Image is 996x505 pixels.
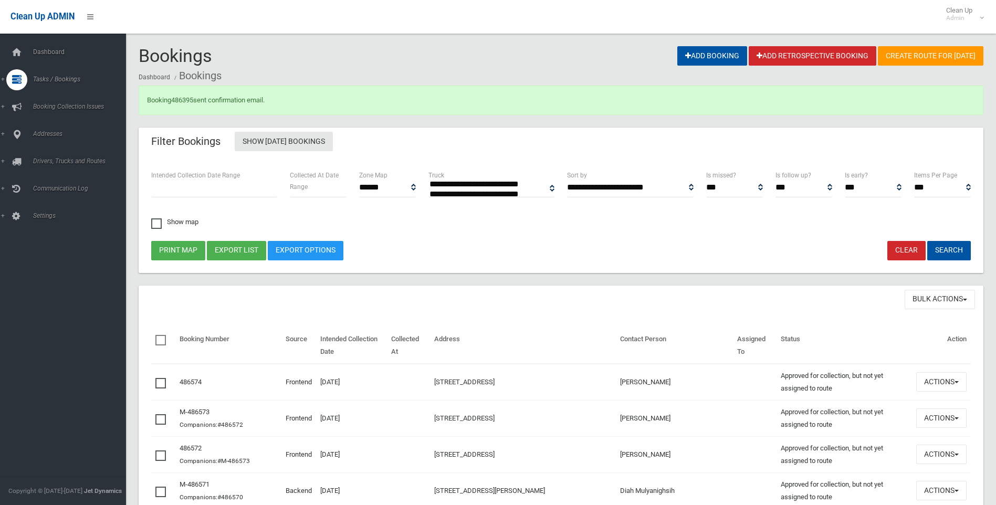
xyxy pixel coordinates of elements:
[916,408,967,428] button: Actions
[151,241,205,260] button: Print map
[171,96,193,104] a: 486395
[316,328,387,364] th: Intended Collection Date
[927,241,971,260] button: Search
[777,436,912,472] td: Approved for collection, but not yet assigned to route
[172,66,222,86] li: Bookings
[316,400,387,436] td: [DATE]
[733,328,777,364] th: Assigned To
[151,218,198,225] span: Show map
[30,212,134,219] span: Settings
[916,372,967,392] button: Actions
[217,421,243,428] a: #486572
[749,46,876,66] a: Add Retrospective Booking
[281,400,316,436] td: Frontend
[180,444,202,452] a: 486572
[84,487,122,495] strong: Jet Dynamics
[905,290,975,309] button: Bulk Actions
[8,487,82,495] span: Copyright © [DATE]-[DATE]
[180,493,245,501] small: Companions:
[139,131,233,152] header: Filter Bookings
[434,378,495,386] a: [STREET_ADDRESS]
[916,445,967,464] button: Actions
[912,328,971,364] th: Action
[281,364,316,401] td: Frontend
[428,170,444,181] label: Truck
[878,46,983,66] a: Create route for [DATE]
[387,328,429,364] th: Collected At
[316,364,387,401] td: [DATE]
[281,328,316,364] th: Source
[916,481,967,500] button: Actions
[777,400,912,436] td: Approved for collection, but not yet assigned to route
[235,132,333,151] a: Show [DATE] Bookings
[217,493,243,501] a: #486570
[139,45,212,66] span: Bookings
[180,378,202,386] a: 486574
[30,185,134,192] span: Communication Log
[30,103,134,110] span: Booking Collection Issues
[30,48,134,56] span: Dashboard
[616,328,733,364] th: Contact Person
[281,436,316,472] td: Frontend
[175,328,281,364] th: Booking Number
[180,421,245,428] small: Companions:
[777,364,912,401] td: Approved for collection, but not yet assigned to route
[180,408,209,416] a: M-486573
[430,328,616,364] th: Address
[616,436,733,472] td: [PERSON_NAME]
[677,46,747,66] a: Add Booking
[268,241,343,260] a: Export Options
[887,241,926,260] a: Clear
[316,436,387,472] td: [DATE]
[217,457,250,465] a: #M-486573
[30,130,134,138] span: Addresses
[139,73,170,81] a: Dashboard
[616,364,733,401] td: [PERSON_NAME]
[434,487,545,495] a: [STREET_ADDRESS][PERSON_NAME]
[434,414,495,422] a: [STREET_ADDRESS]
[139,86,983,115] div: Booking sent confirmation email.
[30,157,134,165] span: Drivers, Trucks and Routes
[207,241,266,260] button: Export list
[777,328,912,364] th: Status
[941,6,983,22] span: Clean Up
[11,12,75,22] span: Clean Up ADMIN
[434,450,495,458] a: [STREET_ADDRESS]
[946,14,972,22] small: Admin
[616,400,733,436] td: [PERSON_NAME]
[30,76,134,83] span: Tasks / Bookings
[180,480,209,488] a: M-486571
[180,457,251,465] small: Companions:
